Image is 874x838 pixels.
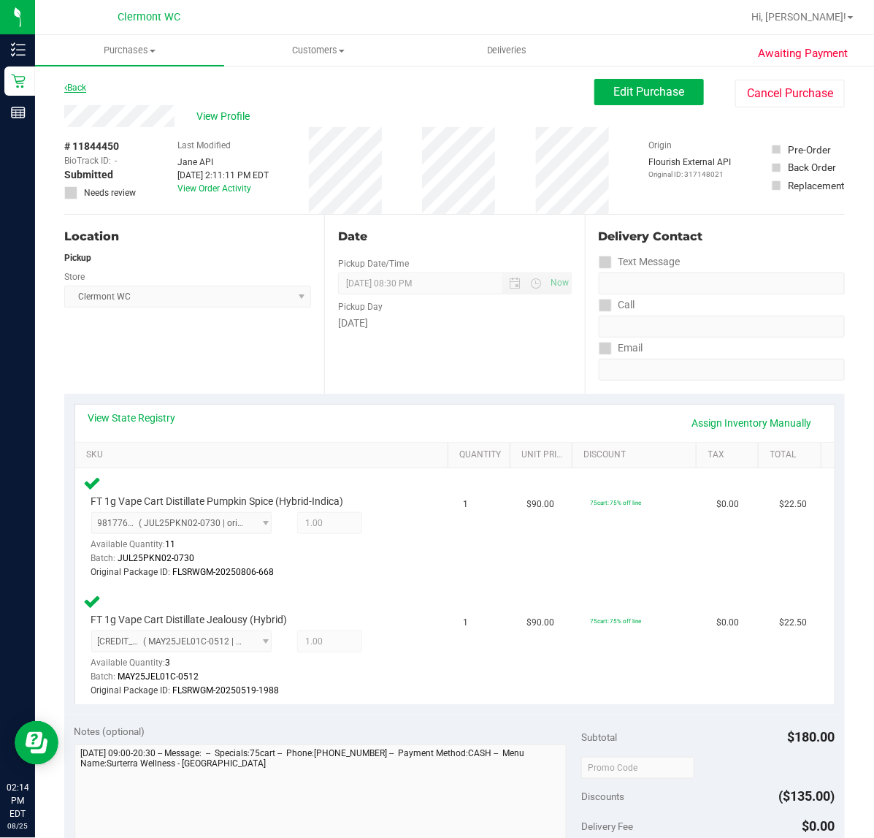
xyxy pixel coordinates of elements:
a: Assign Inventory Manually [683,411,821,435]
span: Needs review [84,186,136,199]
div: Back Order [788,160,836,175]
input: Promo Code [581,757,694,779]
inline-svg: Inventory [11,42,26,57]
span: ($135.00) [779,788,835,804]
label: Last Modified [177,139,231,152]
label: Text Message [599,251,681,273]
span: Awaiting Payment [758,45,848,62]
div: Delivery Contact [599,228,845,245]
span: 11 [166,539,176,549]
span: $180.00 [788,729,835,744]
span: Submitted [64,167,113,183]
a: SKU [86,449,442,461]
span: $0.00 [802,818,835,834]
div: Flourish External API [649,156,732,180]
span: Clermont WC [118,11,180,23]
span: FLSRWGM-20250519-1988 [173,685,280,696]
span: Purchases [35,44,224,57]
span: Batch: [91,553,116,563]
p: 02:14 PM EDT [7,781,28,820]
span: Original Package ID: [91,567,171,577]
span: $0.00 [716,498,739,511]
a: Total [770,449,815,461]
p: 08/25 [7,820,28,831]
label: Email [599,338,643,359]
span: $90.00 [526,616,554,630]
span: JUL25PKN02-0730 [118,553,195,563]
div: Replacement [788,178,844,193]
div: [DATE] 2:11:11 PM EDT [177,169,269,182]
a: Deliveries [413,35,602,66]
div: Pre-Order [788,142,831,157]
div: [DATE] [338,316,571,331]
a: Quantity [459,449,504,461]
span: # 11844450 [64,139,119,154]
a: View State Registry [88,411,176,425]
p: Original ID: 317148021 [649,169,732,180]
span: 1 [464,616,469,630]
span: 75cart: 75% off line [590,617,642,625]
input: Format: (999) 999-9999 [599,273,845,294]
a: Customers [224,35,413,66]
span: Edit Purchase [614,85,685,99]
span: Original Package ID: [91,685,171,696]
label: Call [599,294,635,316]
a: Discount [584,449,691,461]
label: Pickup Date/Time [338,257,409,270]
span: 3 [166,658,171,668]
input: Format: (999) 999-9999 [599,316,845,338]
span: View Profile [196,109,255,124]
span: FT 1g Vape Cart Distillate Jealousy (Hybrid) [91,613,288,627]
div: Date [338,228,571,245]
span: $22.50 [780,498,808,511]
span: Notes (optional) [74,725,145,737]
span: Batch: [91,671,116,682]
span: Subtotal [581,731,617,743]
a: Tax [708,449,753,461]
span: - [115,154,117,167]
a: Unit Price [522,449,567,461]
span: BioTrack ID: [64,154,111,167]
span: FT 1g Vape Cart Distillate Pumpkin Spice (Hybrid-Indica) [91,495,344,508]
button: Edit Purchase [594,79,704,105]
span: $0.00 [716,616,739,630]
iframe: Resource center [15,721,58,765]
a: Purchases [35,35,224,66]
span: Delivery Fee [581,820,633,832]
span: Discounts [581,783,624,810]
span: Hi, [PERSON_NAME]! [751,11,846,23]
a: Back [64,83,86,93]
strong: Pickup [64,253,91,263]
div: Available Quantity: [91,534,281,563]
span: $90.00 [526,498,554,511]
inline-svg: Reports [11,105,26,120]
span: FLSRWGM-20250806-668 [173,567,275,577]
div: Available Quantity: [91,652,281,681]
label: Pickup Day [338,300,383,313]
a: View Order Activity [177,183,251,194]
span: 75cart: 75% off line [590,499,642,506]
label: Origin [649,139,672,152]
div: Location [64,228,311,245]
span: 1 [464,498,469,511]
inline-svg: Retail [11,74,26,88]
span: $22.50 [780,616,808,630]
div: Jane API [177,156,269,169]
span: MAY25JEL01C-0512 [118,671,199,682]
label: Store [64,270,85,283]
span: Customers [225,44,413,57]
span: Deliveries [467,44,547,57]
button: Cancel Purchase [735,80,845,107]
